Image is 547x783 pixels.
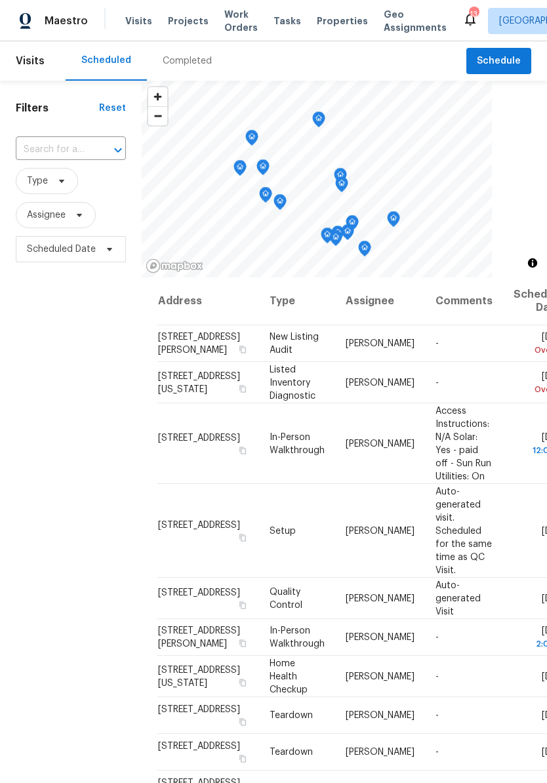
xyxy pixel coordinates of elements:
[125,14,152,28] span: Visits
[158,588,240,597] span: [STREET_ADDRESS]
[81,54,131,67] div: Scheduled
[346,215,359,235] div: Map marker
[346,526,415,535] span: [PERSON_NAME]
[158,665,240,687] span: [STREET_ADDRESS][US_STATE]
[158,520,240,529] span: [STREET_ADDRESS]
[237,344,249,355] button: Copy Address
[425,277,503,325] th: Comments
[158,371,240,393] span: [STREET_ADDRESS][US_STATE]
[233,160,247,180] div: Map marker
[346,672,415,681] span: [PERSON_NAME]
[158,742,240,751] span: [STREET_ADDRESS]
[16,47,45,75] span: Visits
[99,102,126,115] div: Reset
[270,587,302,609] span: Quality Control
[436,406,491,481] span: Access Instructions: N/A Solar: Yes - paid off - Sun Run Utilities: On
[346,711,415,720] span: [PERSON_NAME]
[346,439,415,448] span: [PERSON_NAME]
[245,130,258,150] div: Map marker
[224,8,258,34] span: Work Orders
[317,14,368,28] span: Properties
[477,53,521,70] span: Schedule
[273,16,301,26] span: Tasks
[529,256,537,270] span: Toggle attribution
[387,211,400,231] div: Map marker
[256,159,270,180] div: Map marker
[237,637,249,649] button: Copy Address
[237,444,249,456] button: Copy Address
[321,228,334,248] div: Map marker
[45,14,88,28] span: Maestro
[436,748,439,757] span: -
[436,487,492,574] span: Auto-generated visit. Scheduled for the same time as QC Visit.
[384,8,447,34] span: Geo Assignments
[163,54,212,68] div: Completed
[329,230,342,251] div: Map marker
[237,676,249,688] button: Copy Address
[436,339,439,348] span: -
[237,382,249,394] button: Copy Address
[346,339,415,348] span: [PERSON_NAME]
[270,526,296,535] span: Setup
[525,255,540,271] button: Toggle attribution
[168,14,209,28] span: Projects
[270,711,313,720] span: Teardown
[142,81,492,277] canvas: Map
[237,599,249,611] button: Copy Address
[259,187,272,207] div: Map marker
[312,111,325,132] div: Map marker
[27,209,66,222] span: Assignee
[358,241,371,261] div: Map marker
[16,140,89,160] input: Search for an address...
[335,176,348,197] div: Map marker
[148,87,167,106] button: Zoom in
[270,332,319,355] span: New Listing Audit
[237,716,249,728] button: Copy Address
[335,277,425,325] th: Assignee
[259,277,335,325] th: Type
[237,531,249,543] button: Copy Address
[346,748,415,757] span: [PERSON_NAME]
[157,277,259,325] th: Address
[346,593,415,603] span: [PERSON_NAME]
[436,672,439,681] span: -
[341,224,354,245] div: Map marker
[27,243,96,256] span: Scheduled Date
[436,633,439,642] span: -
[270,432,325,454] span: In-Person Walkthrough
[346,378,415,387] span: [PERSON_NAME]
[27,174,48,188] span: Type
[334,168,347,188] div: Map marker
[148,107,167,125] span: Zoom out
[16,102,99,115] h1: Filters
[273,194,287,214] div: Map marker
[270,658,308,694] span: Home Health Checkup
[148,106,167,125] button: Zoom out
[109,141,127,159] button: Open
[436,378,439,387] span: -
[146,258,203,273] a: Mapbox homepage
[158,705,240,714] span: [STREET_ADDRESS]
[469,8,478,21] div: 13
[270,365,315,400] span: Listed Inventory Diagnostic
[436,711,439,720] span: -
[237,753,249,765] button: Copy Address
[270,748,313,757] span: Teardown
[158,433,240,442] span: [STREET_ADDRESS]
[158,332,240,355] span: [STREET_ADDRESS][PERSON_NAME]
[270,626,325,649] span: In-Person Walkthrough
[436,580,481,616] span: Auto-generated Visit
[158,626,240,649] span: [STREET_ADDRESS][PERSON_NAME]
[331,226,344,246] div: Map marker
[346,633,415,642] span: [PERSON_NAME]
[466,48,531,75] button: Schedule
